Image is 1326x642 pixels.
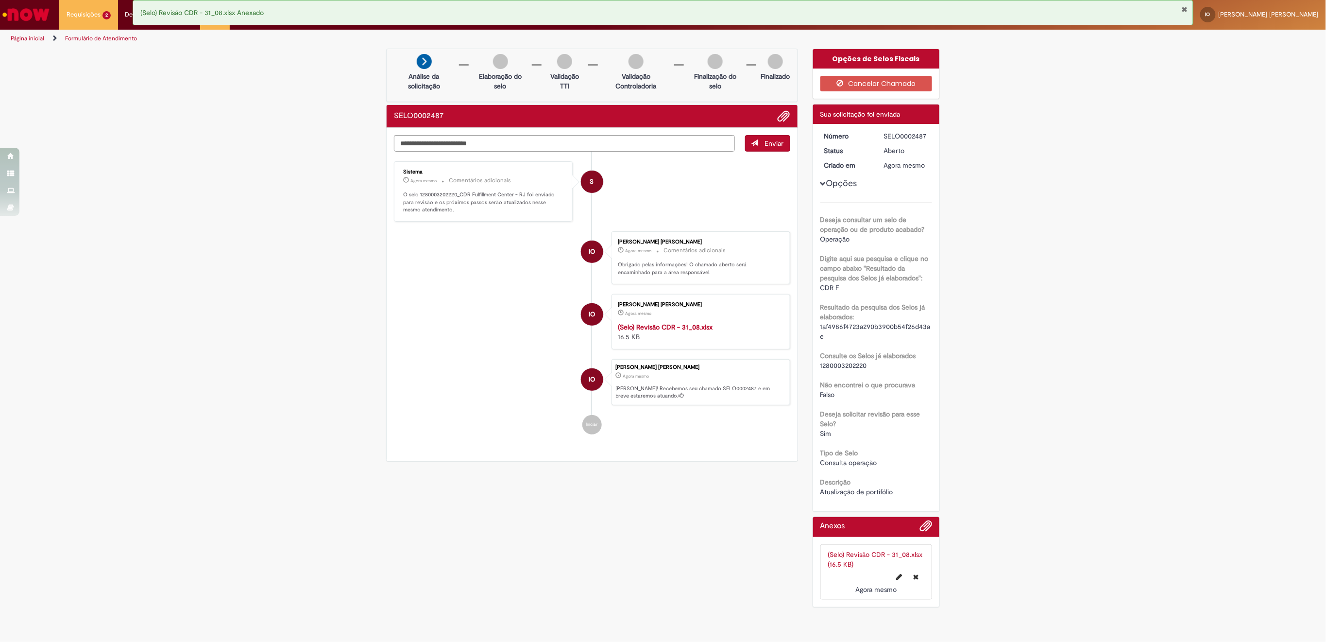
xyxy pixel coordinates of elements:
b: Deseja consultar um selo de operação ou de produto acabado? [820,215,925,234]
div: Igor Kiechle Loro Orlandi [581,241,603,263]
p: Análise da solicitação [394,71,454,91]
span: Consulta operação [820,458,877,467]
textarea: Digite sua mensagem aqui... [394,135,735,152]
div: [PERSON_NAME] [PERSON_NAME] [618,302,780,308]
time: 01/09/2025 08:04:54 [626,311,652,316]
span: Sim [820,429,832,438]
div: Aberto [884,146,929,156]
span: Agora mesmo [623,373,649,379]
button: Adicionar anexos [778,110,790,122]
div: 01/09/2025 08:04:59 [884,160,929,170]
div: [PERSON_NAME] [PERSON_NAME] [618,239,780,245]
dt: Status [817,146,877,156]
b: Descrição [820,478,851,486]
ul: Trilhas de página [7,30,877,48]
a: Formulário de Atendimento [65,35,137,42]
div: Sistema [403,169,565,175]
span: IO [589,240,595,263]
dt: Criado em [817,160,877,170]
span: (Selo) Revisão CDR - 31_08.xlsx Anexado [140,8,264,17]
div: System [581,171,603,193]
span: Atualização de portifólio [820,487,893,496]
p: O selo 1280003202220_CDR Fulfillment Center - RJ foi enviado para revisão e os próximos passos se... [403,191,565,214]
span: Agora mesmo [884,161,925,170]
span: IO [589,303,595,326]
a: Página inicial [11,35,44,42]
div: Igor Kiechle Loro Orlandi [581,368,603,391]
button: Editar nome de arquivo (Selo) Revisão CDR - 31_08.xlsx [890,569,908,585]
p: Validação TTI [546,71,583,91]
b: Digite aqui sua pesquisa e clique no campo abaixo "Resultado da pesquisa dos Selos já elaborados": [820,254,929,282]
p: Finalização do selo [689,71,741,91]
img: img-circle-grey.png [629,54,644,69]
span: CDR F [820,283,839,292]
span: Agora mesmo [855,585,897,594]
span: Agora mesmo [410,178,437,184]
button: Excluir (Selo) Revisão CDR - 31_08.xlsx [907,569,924,585]
time: 01/09/2025 08:04:59 [884,161,925,170]
div: Igor Kiechle Loro Orlandi [581,303,603,326]
button: Fechar Notificação [1182,5,1188,13]
time: 01/09/2025 08:04:59 [626,248,652,254]
b: Não encontrei o que procurava [820,381,916,389]
span: IO [1206,11,1210,17]
span: 1280003202220 [820,361,867,370]
span: 1af4986f4723a290b3900b54f26d43ae [820,322,931,341]
button: Adicionar anexos [919,520,932,537]
ul: Histórico de tíquete [394,152,790,444]
img: img-circle-grey.png [768,54,783,69]
span: Agora mesmo [626,248,652,254]
img: ServiceNow [1,5,51,24]
span: S [590,170,594,193]
div: [PERSON_NAME] [PERSON_NAME] [616,364,785,370]
div: 16.5 KB [618,322,780,342]
dt: Número [817,131,877,141]
b: Deseja solicitar revisão para esse Selo? [820,410,920,428]
small: Comentários adicionais [449,176,511,185]
span: Operação [820,235,850,243]
p: Validação Controladoria [603,71,670,91]
span: Agora mesmo [626,311,652,316]
p: [PERSON_NAME]! Recebemos seu chamado SELO0002487 e em breve estaremos atuando. [616,385,785,400]
p: Finalizado [761,71,790,81]
h2: Anexos [820,522,845,531]
p: Obrigado pelas informações! O chamado aberto será encaminhado para a área responsável. [618,261,780,276]
span: Sua solicitação foi enviada [820,110,901,119]
span: Despesas Corporativas [125,10,193,19]
b: Resultado da pesquisa dos Selos já elaborados: [820,303,925,321]
button: Enviar [745,135,790,152]
button: Cancelar Chamado [820,76,933,91]
li: Igor Kiechle Loro Orlandi [394,359,790,406]
div: Opções de Selos Fiscais [813,49,940,69]
h2: SELO0002487 Histórico de tíquete [394,112,443,121]
span: Enviar [765,139,784,148]
img: img-circle-grey.png [557,54,572,69]
p: Elaboração do selo [474,71,527,91]
time: 01/09/2025 08:05:02 [410,178,437,184]
time: 01/09/2025 08:04:54 [855,585,897,594]
img: arrow-next.png [417,54,432,69]
img: img-circle-grey.png [493,54,508,69]
span: Falso [820,390,835,399]
span: Requisições [67,10,101,19]
span: 2 [102,11,111,19]
a: (Selo) Revisão CDR - 31_08.xlsx [618,323,713,331]
div: SELO0002487 [884,131,929,141]
span: IO [589,368,595,391]
img: img-circle-grey.png [708,54,723,69]
small: Comentários adicionais [664,246,726,255]
a: (Selo) Revisão CDR - 31_08.xlsx (16.5 KB) [828,550,923,569]
b: Tipo de Selo [820,449,858,457]
time: 01/09/2025 08:04:59 [623,373,649,379]
b: Consulte os Selos já elaborados [820,351,916,360]
span: [PERSON_NAME] [PERSON_NAME] [1219,10,1319,18]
